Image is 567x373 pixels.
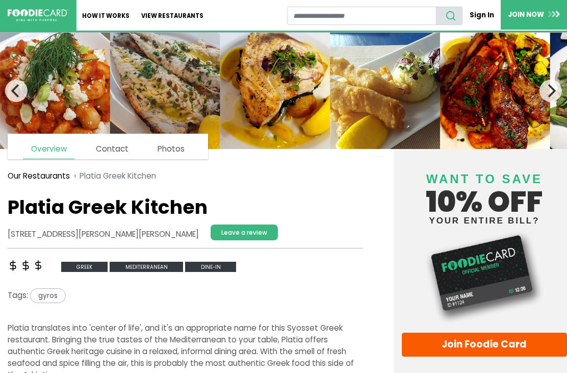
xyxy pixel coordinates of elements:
[88,139,136,159] a: Contact
[426,172,543,186] span: Want to save
[30,288,66,303] span: gyros
[8,170,70,182] a: Our Restaurants
[185,261,236,271] a: Dine-in
[110,261,185,271] a: mediterranean
[211,225,278,240] a: Leave a review
[462,6,501,24] a: Sign In
[28,290,66,301] a: gyros
[5,80,28,102] button: Previous
[8,164,363,188] nav: breadcrumb
[8,134,208,159] nav: page links
[185,262,236,272] span: Dine-in
[287,7,437,25] input: restaurant search
[436,7,462,25] button: search
[8,9,69,21] img: FoodieCard; Eat, Drink, Save, Donate
[70,170,156,182] li: Platia Greek Kitchen
[110,262,183,272] span: mediterranean
[23,139,74,159] a: Overview
[8,229,199,240] address: [STREET_ADDRESS][PERSON_NAME][PERSON_NAME]
[539,80,562,102] button: Next
[61,261,110,271] a: greek
[61,262,108,272] span: greek
[150,139,192,159] a: Photos
[8,288,363,307] div: Tags:
[8,196,363,219] h1: Platia Greek Kitchen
